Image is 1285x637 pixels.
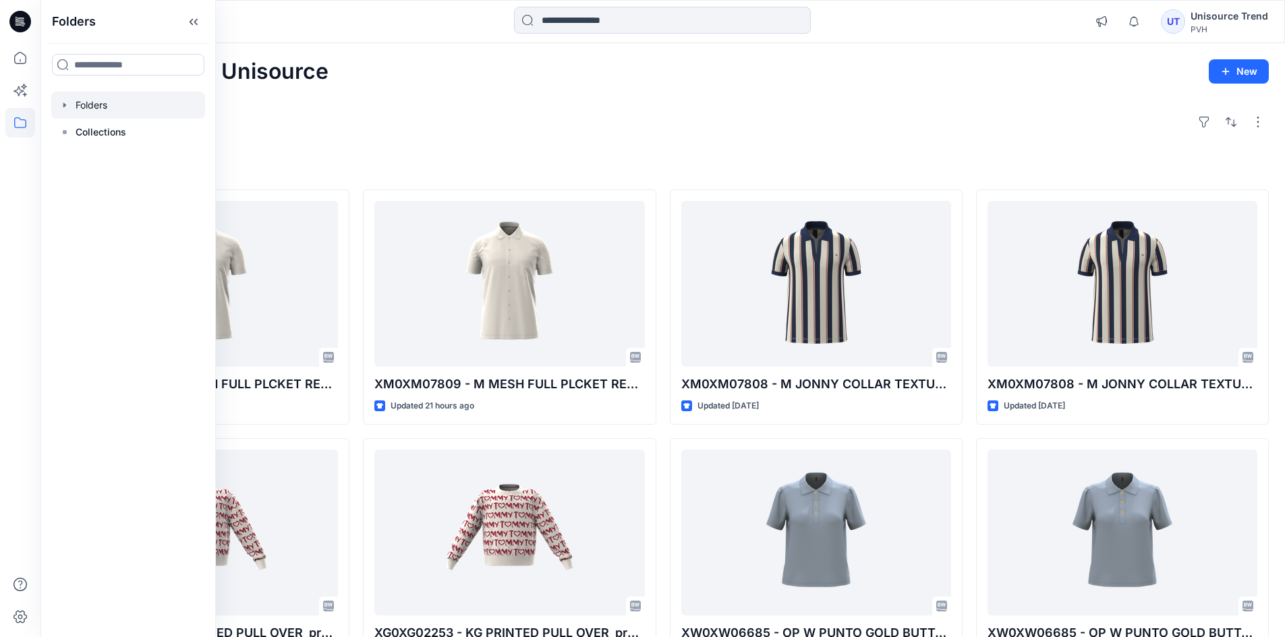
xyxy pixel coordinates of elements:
p: XM0XM07808 - M JONNY COLLAR TEXTURE POLO STRP_fit [681,375,951,394]
a: XM0XM07808 - M JONNY COLLAR TEXTURE POLO STRP_fit [681,201,951,367]
p: Collections [76,124,126,140]
p: XM0XM07809 - M MESH FULL PLCKET REG POLO_fit [374,375,644,394]
p: Updated [DATE] [1004,399,1065,413]
a: XM0XM07809 - M MESH FULL PLCKET REG POLO_fit [374,201,644,367]
p: Updated 21 hours ago [391,399,474,413]
a: XW0XW06685 - OP W PUNTO GOLD BUTTON POLO_3D Fit 1 [988,450,1257,616]
div: Unisource Trend [1191,8,1268,24]
a: XM0XM07808 - M JONNY COLLAR TEXTURE POLO STRP_fit [988,201,1257,367]
a: XG0XG02253 - KG PRINTED PULL OVER_proto [374,450,644,616]
button: New [1209,59,1269,84]
h4: Styles [57,160,1269,176]
div: UT [1161,9,1185,34]
p: XM0XM07808 - M JONNY COLLAR TEXTURE POLO STRP_fit [988,375,1257,394]
p: Updated [DATE] [697,399,759,413]
a: XW0XW06685 - OP W PUNTO GOLD BUTTON POLO_3D Fit 1 [681,450,951,616]
div: PVH [1191,24,1268,34]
